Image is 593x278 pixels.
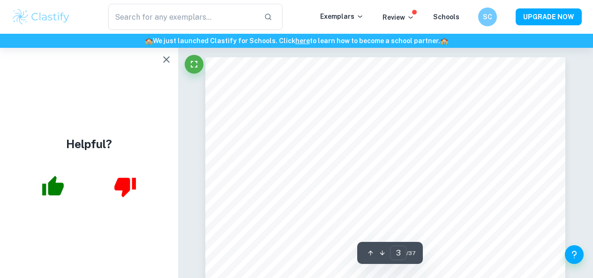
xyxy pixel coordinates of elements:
button: SC [478,8,497,26]
p: Review [383,12,414,23]
a: Schools [433,13,459,21]
h6: SC [482,12,493,22]
span: / 37 [406,249,415,257]
button: Help and Feedback [565,245,584,264]
p: Exemplars [320,11,364,22]
h4: Helpful? [66,135,112,152]
img: Clastify logo [11,8,71,26]
span: 🏫 [440,37,448,45]
a: here [295,37,310,45]
button: UPGRADE NOW [516,8,582,25]
input: Search for any exemplars... [108,4,256,30]
h6: We just launched Clastify for Schools. Click to learn how to become a school partner. [2,36,591,46]
span: 🏫 [145,37,153,45]
button: Fullscreen [185,55,203,74]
